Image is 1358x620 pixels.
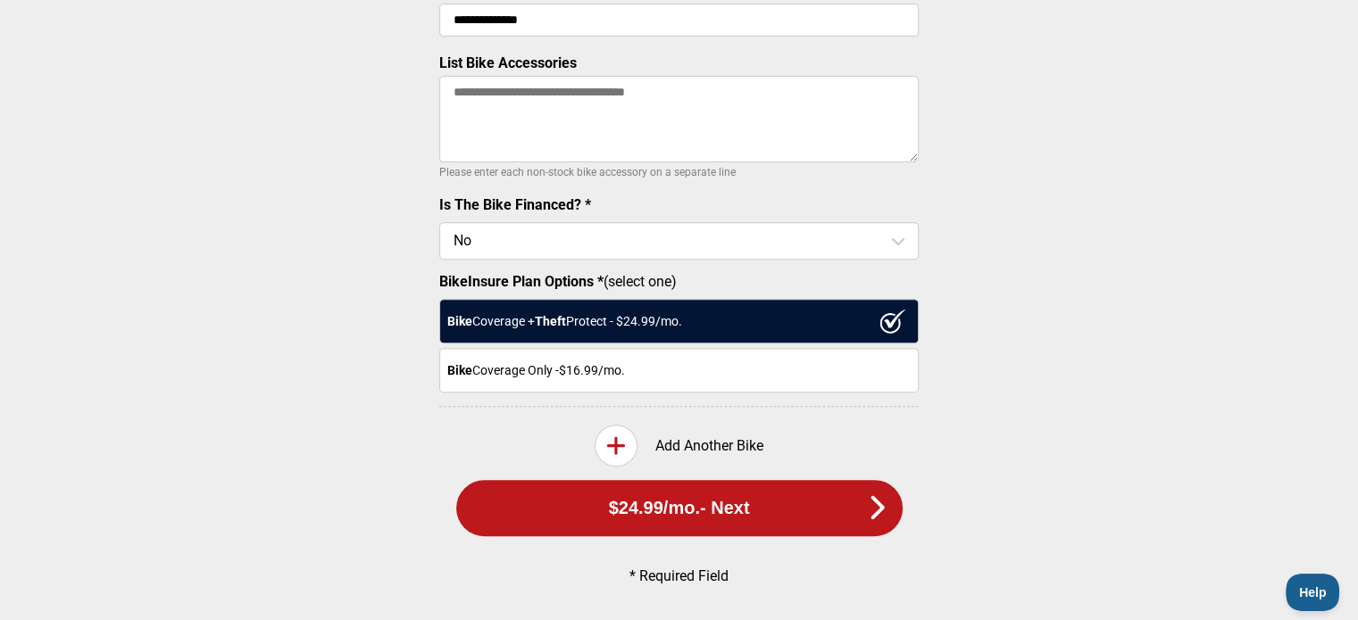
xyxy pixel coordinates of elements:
label: Is The Bike Financed? * [439,196,591,213]
div: Coverage Only - $16.99 /mo. [439,348,919,393]
div: Add Another Bike [439,425,919,467]
p: * Required Field [470,567,889,584]
button: $24.99/mo.- Next [456,480,903,536]
span: /mo. [663,498,700,518]
img: ux1sgP1Haf775SAghJI38DyDlYP+32lKFAAAAAElFTkSuQmCC [879,309,906,334]
p: Please enter each non-stock bike accessory on a separate line [439,161,919,183]
label: List Bike Accessories [439,54,577,71]
strong: Bike [447,314,472,328]
strong: Bike [447,363,472,377]
label: (select one) [439,273,919,290]
strong: Theft [535,314,566,328]
iframe: Toggle Customer Support [1286,574,1340,611]
strong: BikeInsure Plan Options * [439,273,604,290]
div: Coverage + Protect - $ 24.99 /mo. [439,299,919,343]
